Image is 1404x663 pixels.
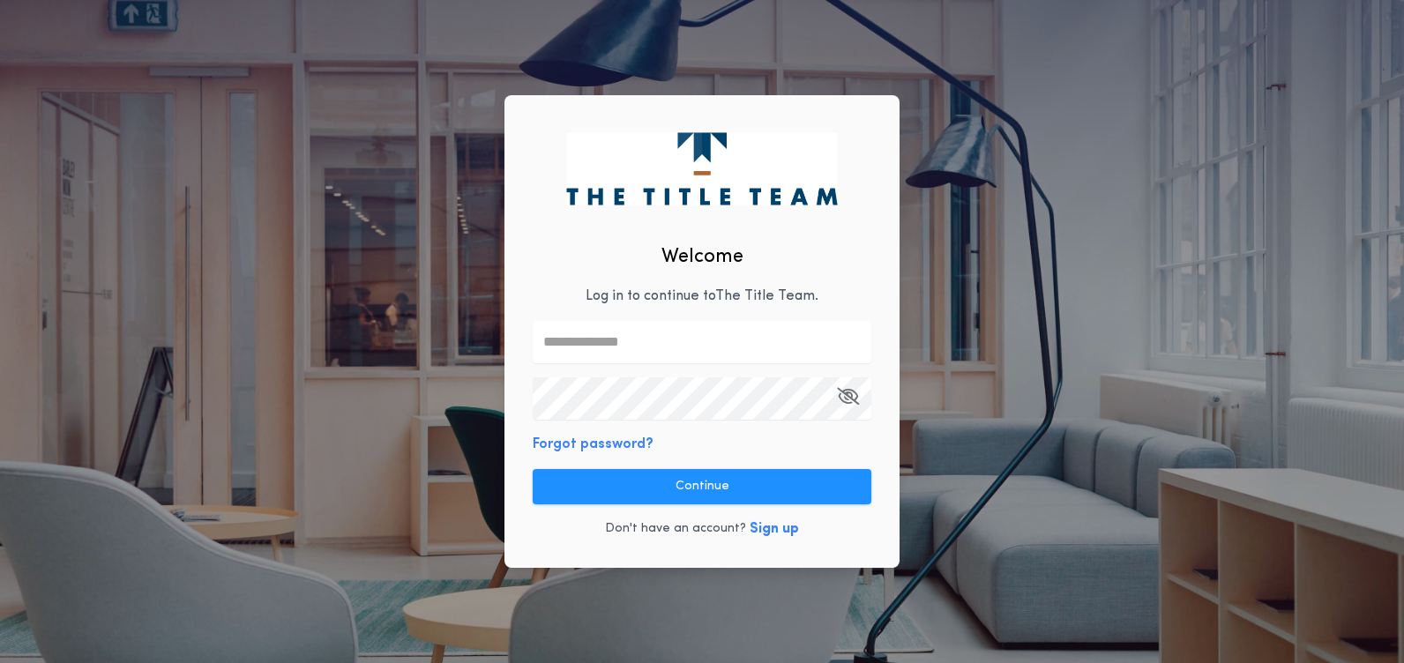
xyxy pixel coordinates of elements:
p: Don't have an account? [605,520,746,538]
h2: Welcome [661,242,743,272]
button: Sign up [750,518,799,540]
p: Log in to continue to The Title Team . [586,286,818,307]
img: logo [566,132,837,205]
button: Forgot password? [533,434,653,455]
button: Continue [533,469,871,504]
